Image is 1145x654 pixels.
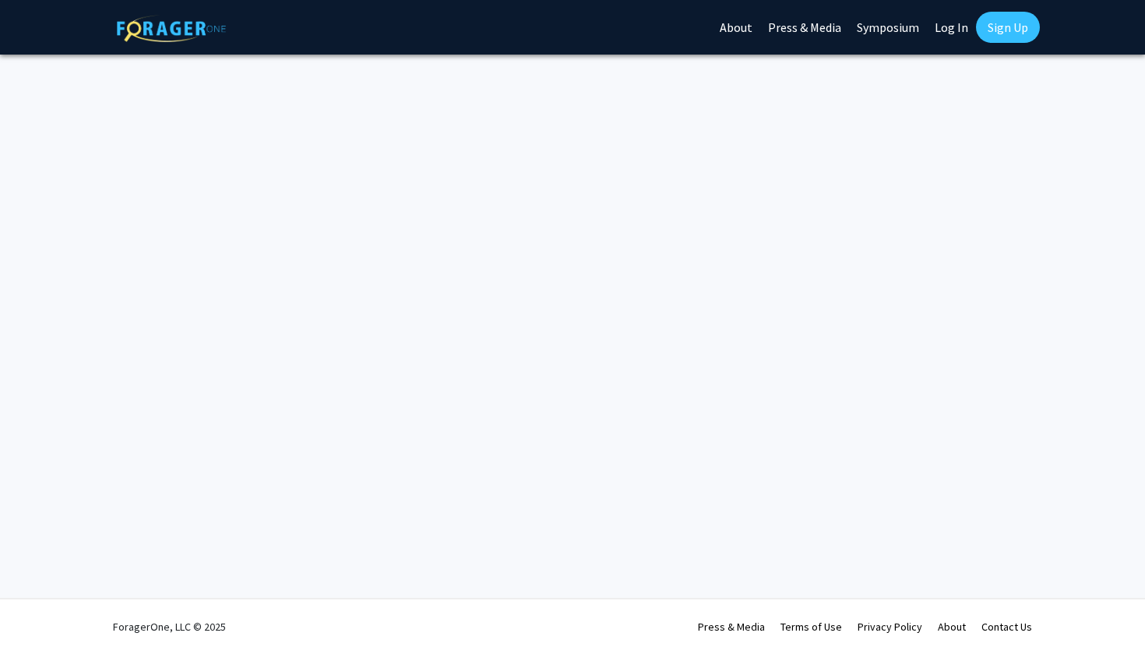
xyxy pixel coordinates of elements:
a: Sign Up [976,12,1040,43]
a: Press & Media [698,620,765,634]
a: Contact Us [981,620,1032,634]
div: ForagerOne, LLC © 2025 [113,599,226,654]
a: Terms of Use [780,620,842,634]
a: About [938,620,966,634]
img: ForagerOne Logo [117,15,226,42]
a: Privacy Policy [858,620,922,634]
